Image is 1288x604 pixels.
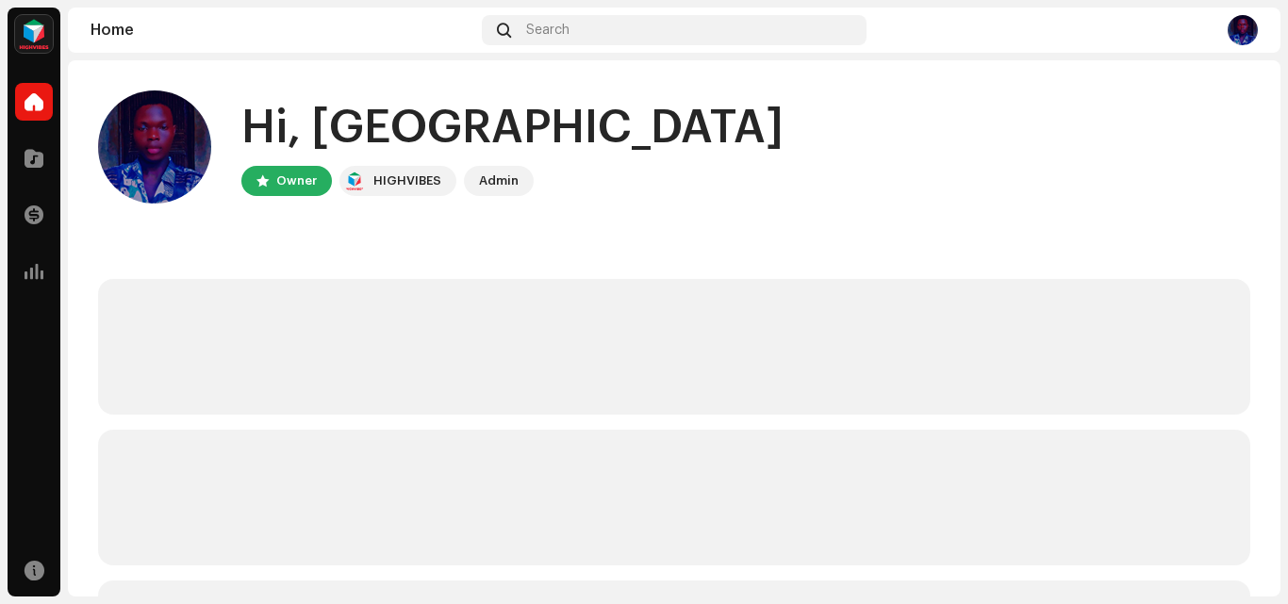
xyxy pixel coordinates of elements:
[98,90,211,204] img: 4bfb7ed1-8215-4cdc-936b-ca04362105b7
[15,15,53,53] img: feab3aad-9b62-475c-8caf-26f15a9573ee
[91,23,474,38] div: Home
[479,170,519,192] div: Admin
[241,98,784,158] div: Hi, [GEOGRAPHIC_DATA]
[276,170,317,192] div: Owner
[373,170,441,192] div: HIGHVIBES
[1228,15,1258,45] img: 4bfb7ed1-8215-4cdc-936b-ca04362105b7
[526,23,570,38] span: Search
[343,170,366,192] img: feab3aad-9b62-475c-8caf-26f15a9573ee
